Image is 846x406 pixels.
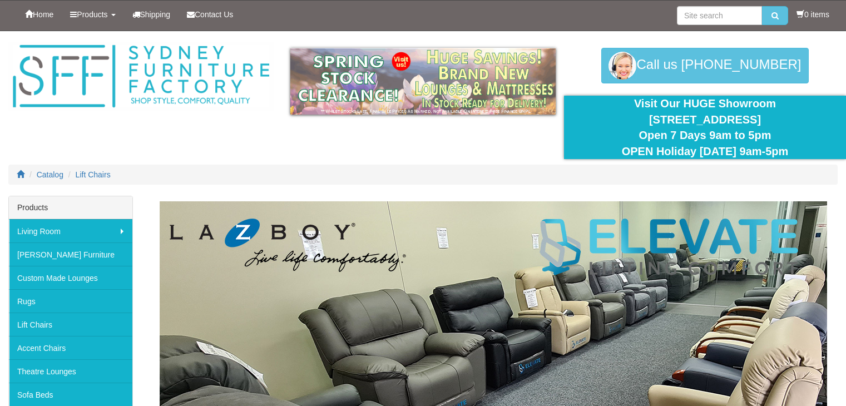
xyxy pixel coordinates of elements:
[9,196,132,219] div: Products
[8,42,274,111] img: Sydney Furniture Factory
[9,383,132,406] a: Sofa Beds
[290,48,556,115] img: spring-sale.gif
[796,9,829,20] li: 0 items
[677,6,762,25] input: Site search
[195,10,233,19] span: Contact Us
[77,10,107,19] span: Products
[9,242,132,266] a: [PERSON_NAME] Furniture
[179,1,241,28] a: Contact Us
[9,359,132,383] a: Theatre Lounges
[37,170,63,179] a: Catalog
[62,1,123,28] a: Products
[572,96,838,159] div: Visit Our HUGE Showroom [STREET_ADDRESS] Open 7 Days 9am to 5pm OPEN Holiday [DATE] 9am-5pm
[33,10,53,19] span: Home
[9,219,132,242] a: Living Room
[9,289,132,313] a: Rugs
[76,170,111,179] a: Lift Chairs
[9,313,132,336] a: Lift Chairs
[124,1,179,28] a: Shipping
[140,10,171,19] span: Shipping
[9,266,132,289] a: Custom Made Lounges
[9,336,132,359] a: Accent Chairs
[17,1,62,28] a: Home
